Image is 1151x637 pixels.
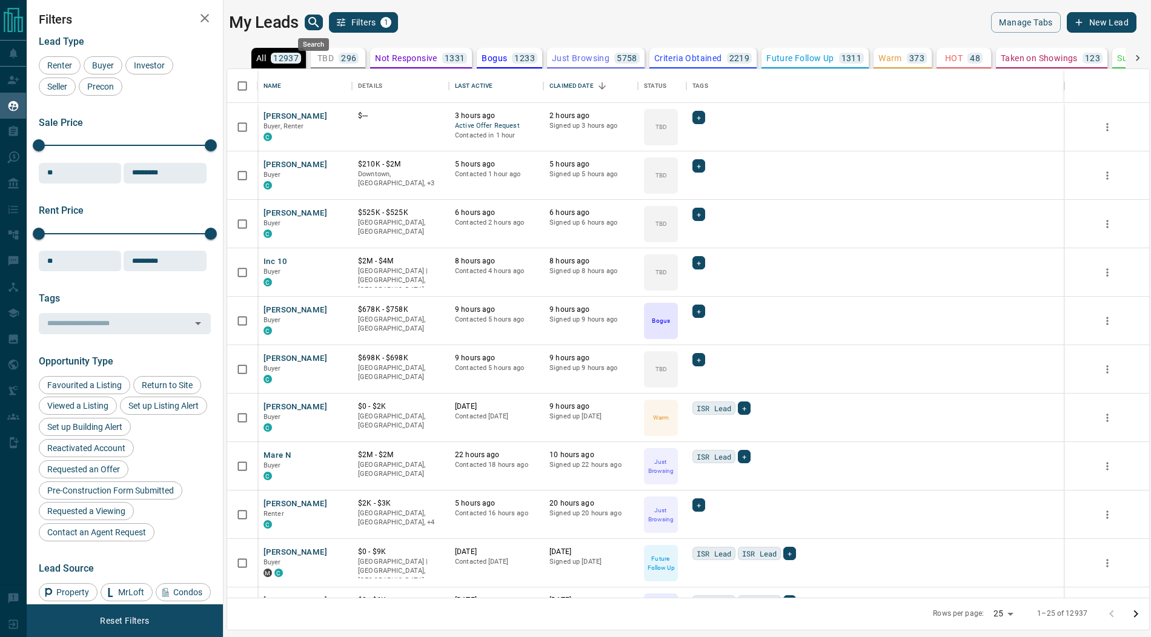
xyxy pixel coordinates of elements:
[1085,54,1100,62] p: 123
[1098,263,1116,282] button: more
[549,412,632,421] p: Signed up [DATE]
[298,38,329,51] div: Search
[39,12,211,27] h2: Filters
[124,401,203,411] span: Set up Listing Alert
[264,326,272,335] div: condos.ca
[120,397,207,415] div: Set up Listing Alert
[655,171,667,180] p: TBD
[788,547,792,559] span: +
[617,54,637,62] p: 5758
[455,315,537,325] p: Contacted 5 hours ago
[358,111,443,121] p: $---
[455,256,537,266] p: 8 hours ago
[1037,609,1087,619] p: 1–25 of 12937
[552,54,609,62] p: Just Browsing
[697,499,701,511] span: +
[841,54,862,62] p: 1311
[933,609,984,619] p: Rows per page:
[697,257,701,269] span: +
[39,523,154,541] div: Contact an Agent Request
[39,418,131,436] div: Set up Building Alert
[989,605,1018,622] div: 25
[549,111,632,121] p: 2 hours ago
[455,266,537,276] p: Contacted 4 hours ago
[697,208,701,220] span: +
[455,460,537,470] p: Contacted 18 hours ago
[358,218,443,237] p: [GEOGRAPHIC_DATA], [GEOGRAPHIC_DATA]
[264,316,281,324] span: Buyer
[738,450,751,463] div: +
[264,111,327,122] button: [PERSON_NAME]
[133,376,201,394] div: Return to Site
[655,365,667,374] p: TBD
[991,12,1060,33] button: Manage Tabs
[653,413,669,422] p: Warm
[697,451,731,463] span: ISR Lead
[264,268,281,276] span: Buyer
[455,401,537,412] p: [DATE]
[783,547,796,560] div: +
[264,305,327,316] button: [PERSON_NAME]
[88,61,118,70] span: Buyer
[455,208,537,218] p: 6 hours ago
[264,520,272,529] div: condos.ca
[1067,12,1136,33] button: New Lead
[264,229,272,238] div: condos.ca
[83,82,118,91] span: Precon
[43,82,71,91] span: Seller
[358,401,443,412] p: $0 - $2K
[156,583,211,601] div: Condos
[130,61,169,70] span: Investor
[455,69,493,103] div: Last Active
[358,412,443,431] p: [GEOGRAPHIC_DATA], [GEOGRAPHIC_DATA]
[729,54,750,62] p: 2219
[455,450,537,460] p: 22 hours ago
[1098,457,1116,475] button: more
[1098,360,1116,378] button: more
[1098,215,1116,233] button: more
[697,354,701,366] span: +
[697,305,701,317] span: +
[766,54,834,62] p: Future Follow Up
[264,256,287,268] button: Inc 10
[358,256,443,266] p: $2M - $4M
[549,315,632,325] p: Signed up 9 hours ago
[1098,506,1116,524] button: more
[229,13,299,32] h1: My Leads
[317,54,334,62] p: TBD
[514,54,535,62] p: 1233
[264,365,281,372] span: Buyer
[305,15,323,30] button: search button
[43,443,130,453] span: Reactivated Account
[52,587,93,597] span: Property
[43,380,126,390] span: Favourited a Listing
[358,315,443,334] p: [GEOGRAPHIC_DATA], [GEOGRAPHIC_DATA]
[39,205,84,216] span: Rent Price
[39,439,134,457] div: Reactivated Account
[43,464,124,474] span: Requested an Offer
[1098,409,1116,427] button: more
[455,218,537,228] p: Contacted 2 hours ago
[138,380,197,390] span: Return to Site
[455,509,537,518] p: Contacted 16 hours ago
[39,56,81,74] div: Renter
[1098,118,1116,136] button: more
[358,208,443,218] p: $525K - $525K
[455,121,537,131] span: Active Offer Request
[329,12,399,33] button: Filters1
[358,509,443,527] p: East End, Midtown | Central, East York, Toronto
[594,78,611,94] button: Sort
[264,278,272,286] div: condos.ca
[549,69,594,103] div: Claimed Date
[264,413,281,421] span: Buyer
[264,498,327,510] button: [PERSON_NAME]
[692,256,705,269] div: +
[549,595,632,606] p: [DATE]
[788,596,792,608] span: +
[39,78,76,96] div: Seller
[264,171,281,179] span: Buyer
[273,54,299,62] p: 12937
[264,181,272,190] div: condos.ca
[358,363,443,382] p: [GEOGRAPHIC_DATA], [GEOGRAPHIC_DATA]
[549,509,632,518] p: Signed up 20 hours ago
